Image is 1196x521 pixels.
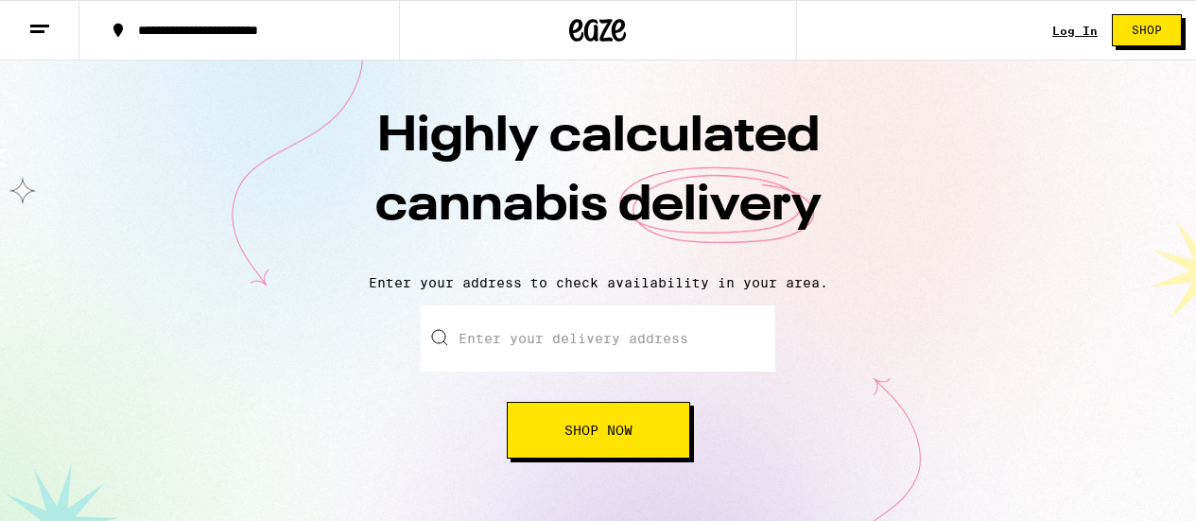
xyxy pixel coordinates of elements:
button: Shop Now [507,402,690,459]
span: Shop [1132,25,1162,36]
a: Log In [1052,25,1098,37]
p: Enter your address to check availability in your area. [19,275,1177,290]
a: Shop [1098,14,1196,46]
h1: Highly calculated cannabis delivery [268,103,929,260]
span: Shop Now [564,424,633,437]
input: Enter your delivery address [421,305,775,372]
button: Shop [1112,14,1182,46]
